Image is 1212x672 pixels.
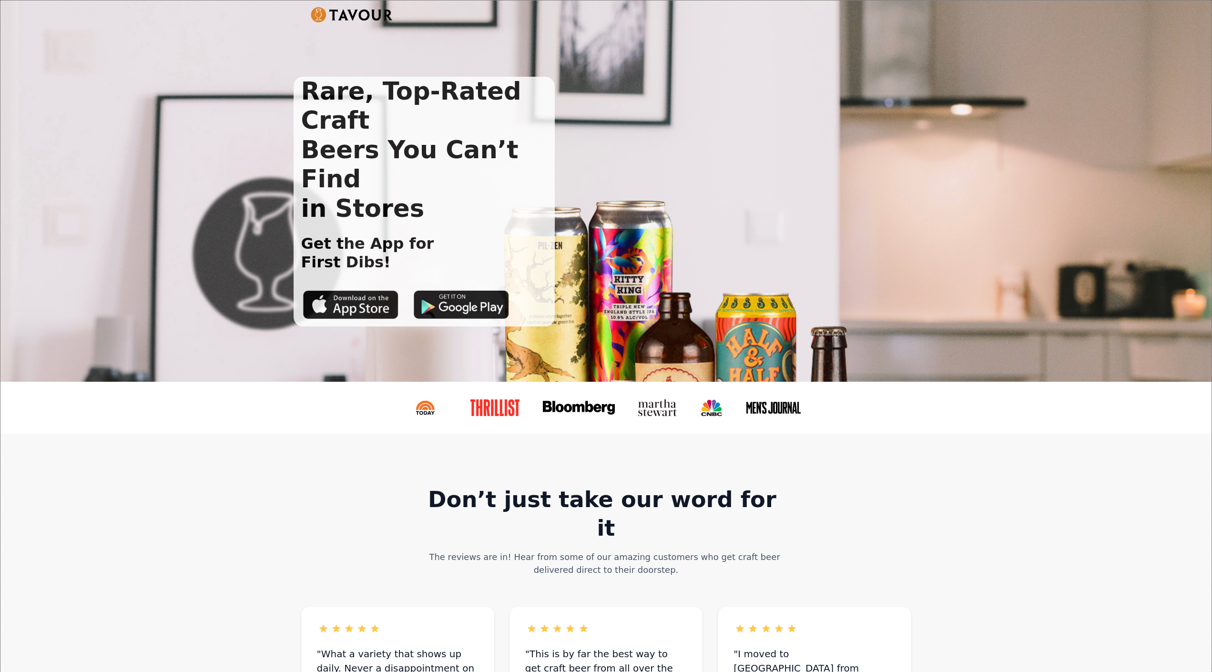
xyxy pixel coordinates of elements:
a: Untitled UI logotextLogo [311,7,393,22]
strong: Don’t just take our word for it [428,487,784,541]
h1: Rare, Top-Rated Craft Beers You Can’t Find in Stores [294,77,555,223]
h1: Get the App for First Dibs! [294,234,434,271]
div: The reviews are in! Hear from some of our amazing customers who get craft beer delivered direct t... [423,550,789,576]
img: Untitled UI logotext [311,7,393,22]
